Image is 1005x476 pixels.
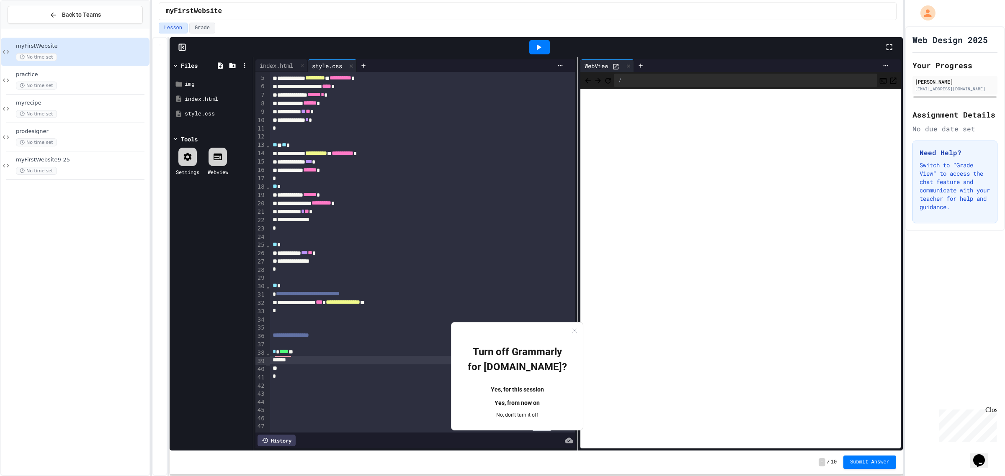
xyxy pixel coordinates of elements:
div: 29 [255,274,266,282]
h1: Web Design 2025 [912,34,988,46]
div: 9 [255,108,266,116]
div: 31 [255,291,266,299]
div: 38 [255,349,266,357]
div: 11 [255,125,266,133]
div: Webview [208,168,228,176]
h3: Need Help? [920,148,990,158]
div: 26 [255,249,266,258]
div: 33 [255,307,266,316]
div: Chat with us now!Close [3,3,58,53]
span: No time set [16,110,57,118]
div: Tools [181,135,198,143]
div: 36 [255,332,266,340]
button: Lesson [159,23,188,33]
div: 25 [255,241,266,249]
div: [PERSON_NAME] [915,78,995,85]
span: Fold line [266,241,270,248]
div: 42 [255,382,266,390]
div: 37 [255,340,266,349]
div: Files [181,61,198,70]
div: [EMAIL_ADDRESS][DOMAIN_NAME] [915,86,995,92]
span: Submit Answer [850,459,889,466]
div: 32 [255,299,266,307]
span: - [819,458,825,466]
div: 7 [255,91,266,100]
span: Fold line [266,183,270,190]
div: 21 [255,208,266,216]
div: index.html [255,59,308,72]
button: Console [879,75,887,85]
h2: Assignment Details [912,109,997,120]
div: History [258,435,296,446]
p: Switch to "Grade View" to access the chat feature and communicate with your teacher for help and ... [920,161,990,211]
div: 46 [255,415,266,423]
div: To enrich screen reader interactions, please activate Accessibility in Grammarly extension settings [270,39,575,432]
div: 44 [255,398,266,407]
div: WebView [580,59,634,72]
div: 24 [255,233,266,241]
span: / [827,459,830,466]
div: 19 [255,191,266,200]
div: 6 [255,82,266,91]
iframe: Web Preview [580,89,900,449]
div: Settings [176,168,199,176]
span: No time set [16,138,57,146]
div: 45 [255,406,266,415]
div: index.html [185,95,250,103]
div: 27 [255,258,266,266]
div: style.css [308,59,357,72]
div: 10 [255,116,266,125]
div: style.css [308,61,346,70]
div: 35 [255,324,266,332]
div: 39 [255,357,266,366]
div: 40 [255,365,266,374]
div: 13 [255,141,266,149]
span: prodesigner [16,128,148,135]
div: 8 [255,100,266,108]
span: 10 [831,459,837,466]
span: myFirstWebsite [166,6,222,16]
span: myrecipe [16,100,148,107]
div: / [614,74,877,87]
button: Open in new tab [889,75,897,85]
div: index.html [255,61,297,70]
span: Fold line [266,141,270,148]
div: style.css [185,110,250,118]
button: Grade [189,23,215,33]
div: 28 [255,266,266,274]
div: 23 [255,225,266,233]
div: 34 [255,316,266,324]
div: 22 [255,216,266,225]
iframe: chat widget [970,443,997,468]
span: No time set [16,53,57,61]
span: practice [16,71,148,78]
div: 17 [255,174,266,183]
span: myFirstWebsite [16,43,148,50]
div: 20 [255,200,266,208]
span: Back [584,75,592,85]
div: 41 [255,374,266,382]
div: 18 [255,183,266,191]
button: Back to Teams [8,6,143,24]
span: No time set [16,82,57,90]
div: My Account [912,3,938,23]
span: No time set [16,167,57,175]
span: Fold line [266,349,270,356]
div: 14 [255,149,266,158]
button: Submit Answer [843,456,896,469]
div: img [185,80,250,88]
div: 16 [255,166,266,174]
div: WebView [580,61,612,70]
span: Forward [594,75,602,85]
div: 15 [255,158,266,166]
iframe: chat widget [935,406,997,442]
span: Fold line [266,283,270,289]
div: 43 [255,390,266,398]
h2: Your Progress [912,59,997,71]
div: No due date set [912,124,997,134]
span: Back to Teams [62,10,101,19]
div: 47 [255,422,266,431]
div: 30 [255,282,266,291]
span: myFirstWebsite9-25 [16,156,148,164]
button: Refresh [604,75,612,85]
